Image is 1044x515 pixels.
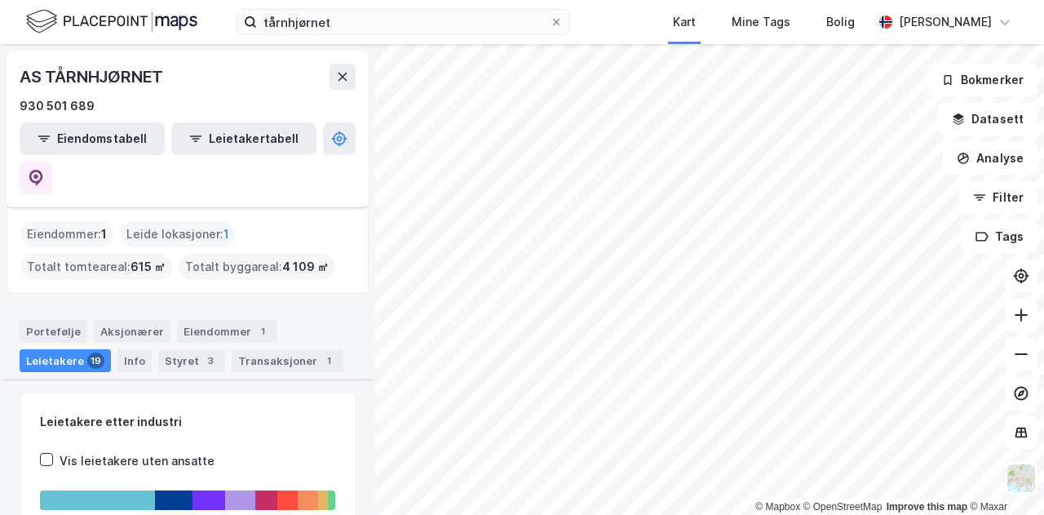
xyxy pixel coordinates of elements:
div: Styret [158,349,225,372]
a: OpenStreetMap [803,501,883,513]
iframe: Chat Widget [962,437,1044,515]
button: Bokmerker [927,64,1037,96]
div: Info [117,349,152,372]
span: 4 109 ㎡ [282,257,329,277]
div: Transaksjoner [232,349,343,372]
span: 1 [101,224,107,244]
div: Eiendommer [177,320,277,343]
div: 19 [87,353,104,369]
div: Totalt byggareal : [179,254,335,280]
button: Tags [962,220,1037,253]
div: Aksjonærer [94,320,170,343]
div: Kart [673,12,696,32]
div: Bolig [826,12,855,32]
div: [PERSON_NAME] [899,12,992,32]
div: Portefølje [20,320,87,343]
button: Eiendomstabell [20,122,165,155]
input: Søk på adresse, matrikkel, gårdeiere, leietakere eller personer [257,10,550,34]
a: Improve this map [887,501,967,513]
div: 1 [254,323,271,340]
div: Totalt tomteareal : [20,254,172,280]
div: Vis leietakere uten ansatte [60,451,215,471]
div: Leide lokasjoner : [120,221,236,247]
img: logo.f888ab2527a4732fd821a326f86c7f29.svg [26,7,197,36]
button: Analyse [943,142,1037,175]
div: Leietakere [20,349,111,372]
div: 930 501 689 [20,96,95,116]
div: 3 [202,353,219,369]
a: Mapbox [755,501,800,513]
div: Mine Tags [732,12,790,32]
div: AS TÅRNHJØRNET [20,64,166,90]
div: Eiendommer : [20,221,113,247]
button: Datasett [938,103,1037,135]
span: 1 [223,224,229,244]
div: Leietakere etter industri [40,412,335,432]
button: Filter [959,181,1037,214]
div: Kontrollprogram for chat [962,437,1044,515]
span: 615 ㎡ [130,257,166,277]
button: Leietakertabell [171,122,316,155]
div: 1 [321,353,337,369]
